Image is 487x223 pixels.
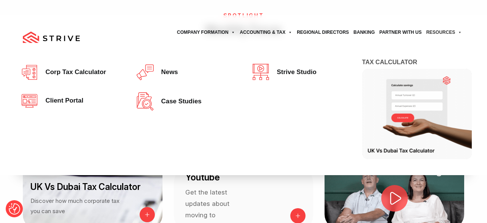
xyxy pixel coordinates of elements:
[30,181,155,193] h3: UK Vs Dubai Tax Calculator
[273,69,317,76] span: Strive Studio
[9,203,20,215] button: Consent Preferences
[23,32,80,51] img: main-logo.svg
[362,69,472,160] img: Tax Calculator
[42,97,83,104] span: Client portal
[424,22,464,43] a: Resources
[30,196,130,216] p: Discover how much corporate tax you can save
[42,69,106,76] span: Corp tax calculator
[158,98,202,105] span: Case studies
[23,13,464,19] h6: SPOTLIGHT
[237,22,294,43] a: Accounting & Tax
[137,64,235,81] a: News
[137,92,235,111] a: Case studies
[362,58,472,68] h4: Tax Calculator
[21,92,119,109] a: Client portal
[377,22,424,43] a: Partner with Us
[252,64,351,81] a: Strive Studio
[21,64,119,81] a: Corp tax calculator
[294,22,351,43] a: Regional Directors
[158,69,178,76] span: News
[175,22,237,43] a: Company Formation
[9,203,20,215] img: Revisit consent button
[351,22,377,43] a: Banking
